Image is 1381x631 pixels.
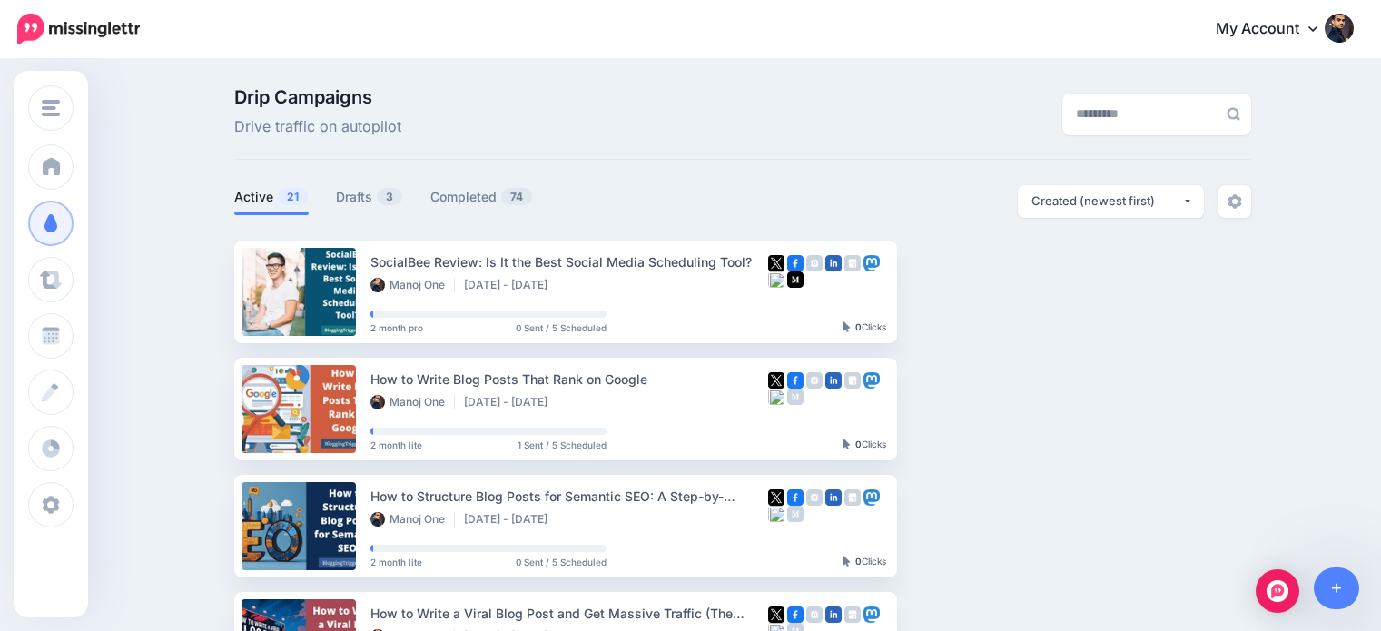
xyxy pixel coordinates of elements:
img: facebook-square.png [787,372,804,389]
span: Drip Campaigns [234,88,401,106]
span: 3 [377,188,402,205]
li: [DATE] - [DATE] [464,395,557,409]
img: mastodon-square.png [863,489,880,506]
span: 1 Sent / 5 Scheduled [518,440,607,449]
img: medium-square.png [787,271,804,288]
b: 0 [855,321,862,332]
img: facebook-square.png [787,489,804,506]
img: linkedin-square.png [825,606,842,623]
div: SocialBee Review: Is It the Best Social Media Scheduling Tool? [370,251,768,272]
span: 2 month pro [370,323,423,332]
img: pointer-grey-darker.png [843,439,851,449]
li: Manoj One [370,278,455,292]
li: Manoj One [370,512,455,527]
span: 2 month lite [370,557,422,567]
img: instagram-grey-square.png [806,255,823,271]
div: Created (newest first) [1031,192,1182,210]
img: facebook-square.png [787,255,804,271]
img: google_business-grey-square.png [844,606,861,623]
li: [DATE] - [DATE] [464,278,557,292]
a: Completed74 [430,186,533,208]
img: Missinglettr [17,14,140,44]
img: bluesky-square.png [768,271,784,288]
img: twitter-square.png [768,606,784,623]
img: linkedin-square.png [825,489,842,506]
img: bluesky-square.png [768,389,784,405]
img: medium-grey-square.png [787,389,804,405]
a: My Account [1198,7,1354,52]
span: Drive traffic on autopilot [234,115,401,139]
img: google_business-grey-square.png [844,489,861,506]
img: twitter-square.png [768,372,784,389]
button: Created (newest first) [1018,185,1204,218]
img: instagram-grey-square.png [806,606,823,623]
span: 21 [278,188,308,205]
img: instagram-grey-square.png [806,372,823,389]
a: Drafts3 [336,186,403,208]
img: medium-grey-square.png [787,506,804,522]
img: google_business-grey-square.png [844,255,861,271]
img: pointer-grey-darker.png [843,321,851,332]
img: mastodon-square.png [863,606,880,623]
img: google_business-grey-square.png [844,372,861,389]
img: settings-grey.png [1228,194,1242,209]
div: How to Write Blog Posts That Rank on Google [370,369,768,389]
b: 0 [855,556,862,567]
div: How to Structure Blog Posts for Semantic SEO: A Step-by-[PERSON_NAME] [370,486,768,507]
div: Open Intercom Messenger [1256,569,1299,613]
img: linkedin-square.png [825,255,842,271]
div: Clicks [843,557,886,567]
li: Manoj One [370,395,455,409]
img: facebook-square.png [787,606,804,623]
img: twitter-square.png [768,255,784,271]
div: Clicks [843,439,886,450]
img: mastodon-square.png [863,372,880,389]
img: instagram-grey-square.png [806,489,823,506]
img: mastodon-square.png [863,255,880,271]
img: menu.png [42,100,60,116]
span: 0 Sent / 5 Scheduled [516,557,607,567]
div: Clicks [843,322,886,333]
span: 0 Sent / 5 Scheduled [516,323,607,332]
span: 74 [501,188,532,205]
li: [DATE] - [DATE] [464,512,557,527]
img: twitter-square.png [768,489,784,506]
span: 2 month lite [370,440,422,449]
a: Active21 [234,186,309,208]
img: bluesky-square.png [768,506,784,522]
div: How to Write a Viral Blog Post and Get Massive Traffic (The Ultimate Guide) [370,603,768,624]
img: pointer-grey-darker.png [843,556,851,567]
b: 0 [855,439,862,449]
img: linkedin-square.png [825,372,842,389]
img: search-grey-6.png [1227,107,1240,121]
